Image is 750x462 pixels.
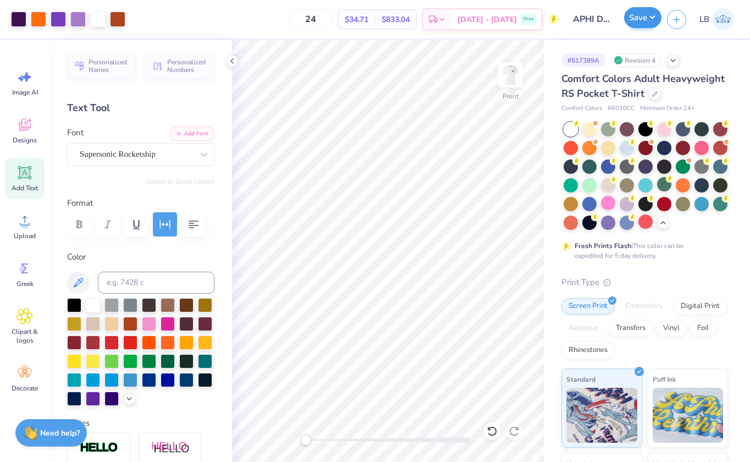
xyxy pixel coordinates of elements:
[503,91,519,101] div: Front
[575,241,710,261] div: This color can be expedited for 5 day delivery.
[624,7,661,28] button: Save
[146,53,214,79] button: Personalized Numbers
[12,88,38,97] span: Image AI
[640,104,695,113] span: Minimum Order: 24 +
[674,298,727,315] div: Digital Print
[608,104,635,113] span: # 6030CC
[167,58,208,74] span: Personalized Numbers
[618,298,670,315] div: Embroidery
[561,298,615,315] div: Screen Print
[80,442,118,454] img: Stroke
[699,13,709,26] span: LB
[89,58,129,74] span: Personalized Names
[523,15,534,23] span: Free
[561,276,728,289] div: Print Type
[345,14,368,25] span: $34.71
[289,9,332,29] input: – –
[67,127,84,139] label: Font
[712,8,734,30] img: Laken Brown
[382,14,410,25] span: $833.04
[694,8,739,30] a: LB
[561,104,602,113] span: Comfort Colors
[16,279,34,288] span: Greek
[13,136,37,145] span: Designs
[67,53,136,79] button: Personalized Names
[98,272,214,294] input: e.g. 7428 c
[653,388,724,443] img: Puff Ink
[67,101,214,116] div: Text Tool
[609,320,653,337] div: Transfers
[67,251,214,263] label: Color
[12,184,38,193] span: Add Text
[67,417,90,430] label: Styles
[169,127,214,141] button: Add Font
[457,14,517,25] span: [DATE] - [DATE]
[565,8,619,30] input: Untitled Design
[566,388,637,443] img: Standard
[575,241,633,250] strong: Fresh Prints Flash:
[14,232,36,240] span: Upload
[151,441,190,455] img: Shadow
[656,320,687,337] div: Vinyl
[561,72,725,100] span: Comfort Colors Adult Heavyweight RS Pocket T-Shirt
[653,373,676,385] span: Puff Ink
[12,384,38,393] span: Decorate
[611,53,661,67] div: Revision 4
[67,197,214,210] label: Format
[146,177,214,186] button: Switch to Greek Letters
[499,64,521,86] img: Front
[566,373,595,385] span: Standard
[561,342,615,359] div: Rhinestones
[561,53,605,67] div: # 517389A
[561,320,605,337] div: Applique
[7,327,43,345] span: Clipart & logos
[690,320,716,337] div: Foil
[40,428,80,438] strong: Need help?
[300,435,311,446] div: Accessibility label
